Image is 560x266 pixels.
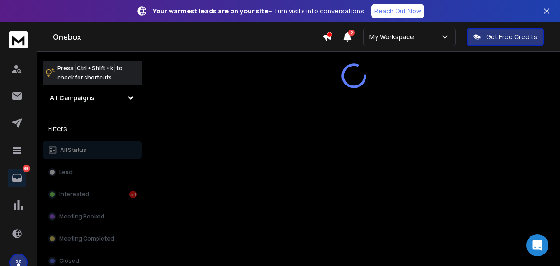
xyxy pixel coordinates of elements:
a: 68 [8,169,26,187]
p: – Turn visits into conversations [153,6,364,16]
h1: All Campaigns [50,93,95,103]
a: Reach Out Now [371,4,424,18]
span: Ctrl + Shift + k [75,63,115,73]
p: Get Free Credits [486,32,537,42]
button: All Campaigns [43,89,142,107]
span: 2 [348,30,355,36]
div: Open Intercom Messenger [526,234,548,256]
p: My Workspace [369,32,418,42]
p: Reach Out Now [374,6,421,16]
img: logo [9,31,28,48]
strong: Your warmest leads are on your site [153,6,268,15]
h1: Onebox [53,31,323,42]
h3: Filters [43,122,142,135]
p: 68 [23,165,30,172]
p: Press to check for shortcuts. [57,64,122,82]
button: Get Free Credits [467,28,544,46]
